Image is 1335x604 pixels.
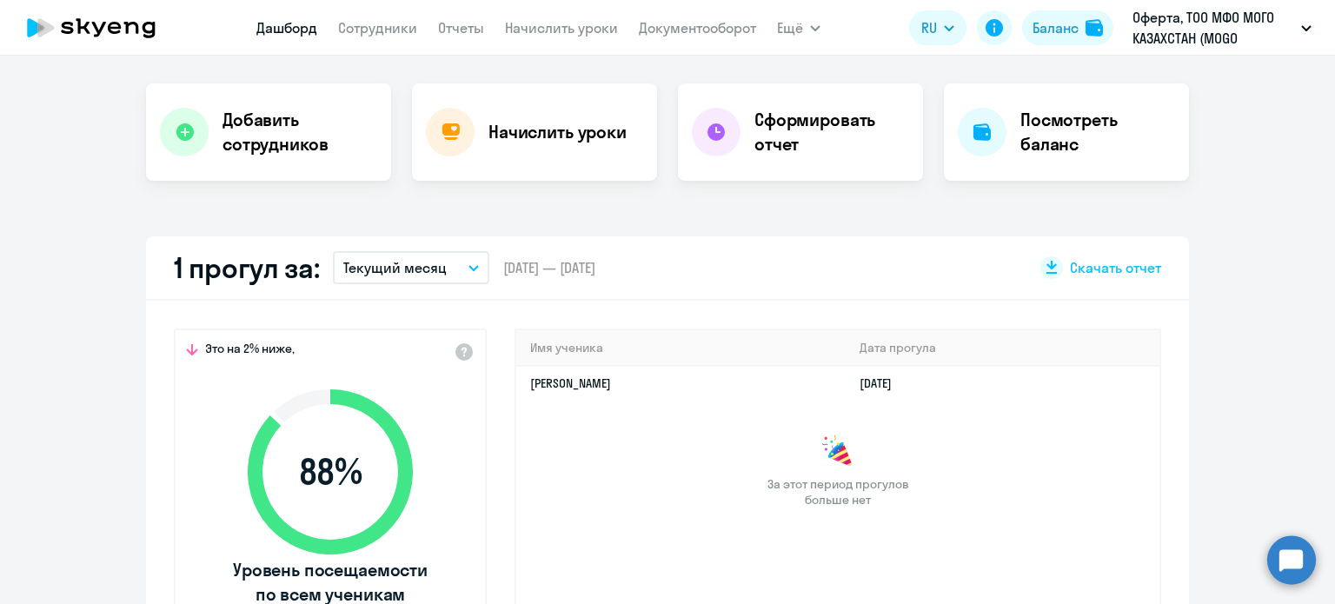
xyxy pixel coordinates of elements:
th: Дата прогула [846,330,1159,366]
span: RU [921,17,937,38]
img: congrats [820,435,855,469]
button: Балансbalance [1022,10,1113,45]
a: Документооборот [639,19,756,37]
p: Оферта, ТОО МФО МОГО КАЗАХСТАН (MOGO [GEOGRAPHIC_DATA]) [1132,7,1294,49]
h4: Начислить уроки [488,120,627,144]
th: Имя ученика [516,330,846,366]
button: Оферта, ТОО МФО МОГО КАЗАХСТАН (MOGO [GEOGRAPHIC_DATA]) [1124,7,1320,49]
span: За этот период прогулов больше нет [765,476,911,508]
span: Ещё [777,17,803,38]
button: RU [909,10,966,45]
h4: Добавить сотрудников [222,108,377,156]
div: Баланс [1033,17,1079,38]
span: 88 % [230,451,430,493]
span: Это на 2% ниже, [205,341,295,362]
h4: Сформировать отчет [754,108,909,156]
h2: 1 прогул за: [174,250,319,285]
h4: Посмотреть баланс [1020,108,1175,156]
a: [PERSON_NAME] [530,375,611,391]
span: [DATE] — [DATE] [503,258,595,277]
a: Отчеты [438,19,484,37]
button: Текущий месяц [333,251,489,284]
button: Ещё [777,10,820,45]
a: Сотрудники [338,19,417,37]
a: Начислить уроки [505,19,618,37]
img: balance [1086,19,1103,37]
a: [DATE] [860,375,906,391]
a: Дашборд [256,19,317,37]
p: Текущий месяц [343,257,447,278]
span: Скачать отчет [1070,258,1161,277]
